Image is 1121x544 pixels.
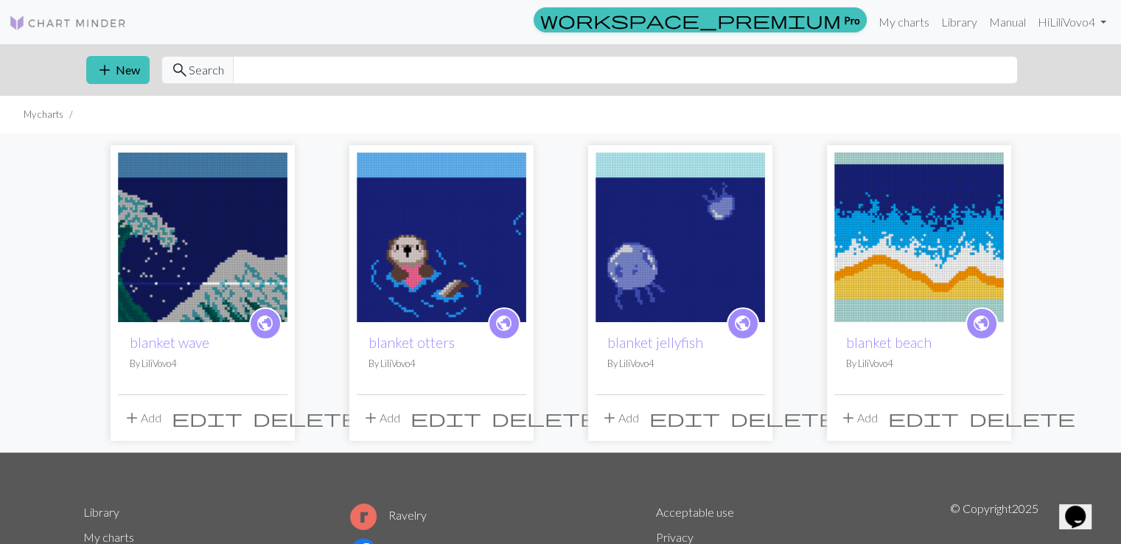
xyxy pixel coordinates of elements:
i: public [972,309,991,338]
span: edit [411,408,481,428]
iframe: chat widget [1059,485,1106,529]
a: public [488,307,520,340]
i: public [495,309,513,338]
li: My charts [24,108,63,122]
span: edit [172,408,242,428]
a: Manual [983,7,1032,37]
span: public [495,312,513,335]
i: public [256,309,274,338]
a: blanket jellyfish finished [596,229,765,243]
a: blanket wave finished [118,229,287,243]
span: delete [253,408,359,428]
button: Edit [883,404,964,432]
a: public [965,307,998,340]
span: delete [492,408,598,428]
a: blanket beach [846,334,932,351]
button: Add [357,404,405,432]
span: Search [189,61,224,79]
span: public [972,312,991,335]
img: Logo [9,14,127,32]
button: Edit [405,404,486,432]
button: New [86,56,150,84]
a: blanket wave [130,334,209,351]
a: My charts [873,7,935,37]
a: Acceptable use [656,505,734,519]
p: By LiliVovo4 [607,357,753,371]
i: Edit [172,409,242,427]
i: public [733,309,752,338]
span: edit [888,408,959,428]
img: Copy of blanket otters really finished [357,153,526,322]
span: add [123,408,141,428]
span: add [839,408,857,428]
img: Ravelry logo [350,503,377,530]
img: Copy of blanket beach finished [834,153,1004,322]
a: Ravelry [350,508,427,522]
a: public [249,307,282,340]
i: Edit [411,409,481,427]
span: add [601,408,618,428]
a: Copy of blanket otters really finished [357,229,526,243]
button: Add [596,404,644,432]
span: search [171,60,189,80]
a: Library [83,505,119,519]
i: Edit [888,409,959,427]
p: By LiliVovo4 [130,357,276,371]
a: blanket jellyfish [607,334,703,351]
span: public [733,312,752,335]
a: Privacy [656,530,694,544]
p: By LiliVovo4 [369,357,514,371]
span: delete [969,408,1075,428]
button: Delete [248,404,364,432]
button: Edit [644,404,725,432]
i: Edit [649,409,720,427]
a: Copy of blanket beach finished [834,229,1004,243]
a: Library [935,7,983,37]
button: Add [118,404,167,432]
button: Edit [167,404,248,432]
a: blanket otters [369,334,455,351]
p: By LiliVovo4 [846,357,992,371]
span: delete [730,408,837,428]
a: public [727,307,759,340]
span: edit [649,408,720,428]
span: public [256,312,274,335]
span: add [362,408,380,428]
button: Delete [964,404,1080,432]
span: workspace_premium [540,10,841,30]
img: blanket wave finished [118,153,287,322]
span: add [96,60,114,80]
button: Delete [725,404,842,432]
a: Pro [534,7,867,32]
a: HiLiliVovo4 [1032,7,1112,37]
button: Add [834,404,883,432]
img: blanket jellyfish finished [596,153,765,322]
button: Delete [486,404,603,432]
a: My charts [83,530,134,544]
